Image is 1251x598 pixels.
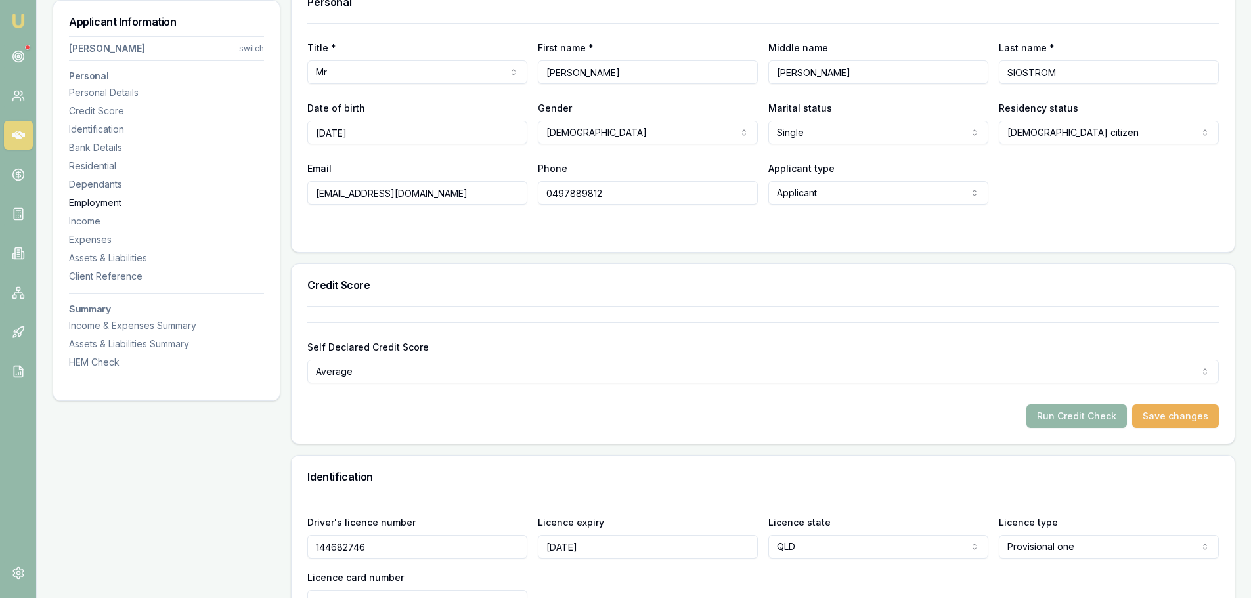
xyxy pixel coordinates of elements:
[538,42,594,53] label: First name *
[69,319,264,332] div: Income & Expenses Summary
[69,178,264,191] div: Dependants
[307,121,527,144] input: DD/MM/YYYY
[538,517,604,528] label: Licence expiry
[69,215,264,228] div: Income
[69,72,264,81] h3: Personal
[307,280,1219,290] h3: Credit Score
[538,181,758,205] input: 0431 234 567
[307,42,336,53] label: Title *
[1132,404,1219,428] button: Save changes
[538,163,567,174] label: Phone
[999,517,1058,528] label: Licence type
[69,123,264,136] div: Identification
[307,341,429,352] label: Self Declared Credit Score
[11,13,26,29] img: emu-icon-u.png
[538,102,572,114] label: Gender
[69,337,264,351] div: Assets & Liabilities Summary
[307,535,527,559] input: Enter driver's licence number
[69,233,264,246] div: Expenses
[307,471,1219,482] h3: Identification
[69,356,264,369] div: HEM Check
[307,517,416,528] label: Driver's licence number
[307,163,332,174] label: Email
[69,160,264,173] div: Residential
[307,102,365,114] label: Date of birth
[768,163,835,174] label: Applicant type
[307,572,404,583] label: Licence card number
[69,196,264,209] div: Employment
[69,141,264,154] div: Bank Details
[69,104,264,117] div: Credit Score
[69,86,264,99] div: Personal Details
[999,42,1055,53] label: Last name *
[69,251,264,265] div: Assets & Liabilities
[1026,404,1127,428] button: Run Credit Check
[69,305,264,314] h3: Summary
[69,16,264,27] h3: Applicant Information
[239,43,264,54] div: switch
[768,102,832,114] label: Marital status
[69,42,145,55] div: [PERSON_NAME]
[768,42,828,53] label: Middle name
[69,270,264,283] div: Client Reference
[999,102,1078,114] label: Residency status
[768,517,831,528] label: Licence state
